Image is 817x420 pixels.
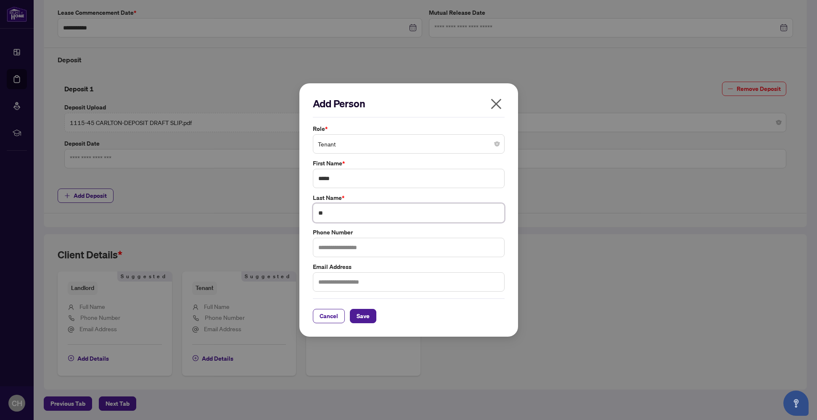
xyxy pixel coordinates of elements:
button: Open asap [783,391,809,416]
label: Last Name [313,193,505,202]
span: Tenant [318,136,500,152]
button: Save [350,309,376,323]
span: close-circle [494,141,500,146]
label: Role [313,124,505,133]
label: First Name [313,159,505,168]
button: Cancel [313,309,345,323]
span: Cancel [320,309,338,323]
span: close [489,97,503,111]
label: Email Address [313,262,505,271]
label: Phone Number [313,228,505,237]
span: Save [357,309,370,323]
h2: Add Person [313,97,505,110]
